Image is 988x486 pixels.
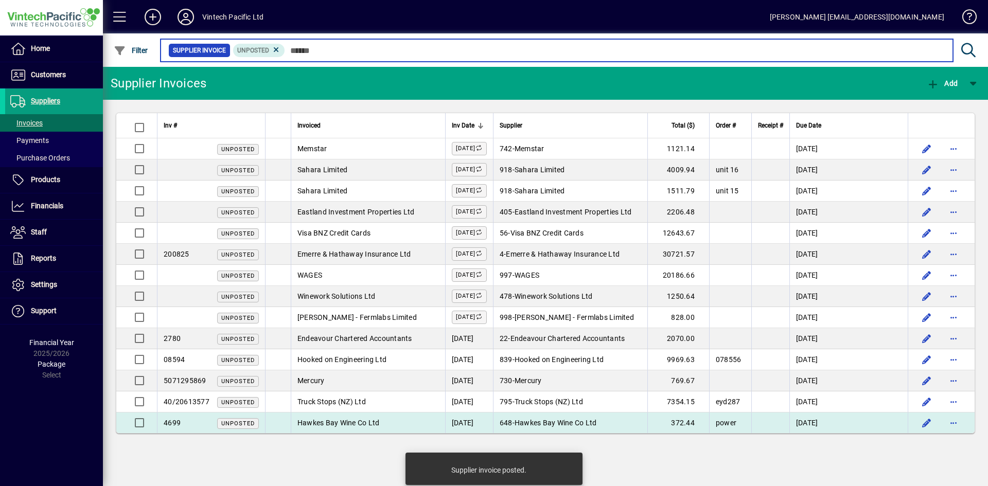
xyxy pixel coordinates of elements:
[789,244,908,265] td: [DATE]
[5,272,103,298] a: Settings
[716,187,739,195] span: unit 15
[164,355,185,364] span: 08594
[31,97,60,105] span: Suppliers
[515,208,632,216] span: Eastland Investment Properties Ltd
[221,336,255,343] span: Unposted
[221,251,255,258] span: Unposted
[510,229,584,237] span: Visa BNZ Credit Cards
[221,294,255,300] span: Unposted
[647,328,709,349] td: 2070.00
[919,309,935,326] button: Edit
[297,398,366,406] span: Truck Stops (NZ) Ltd
[493,328,647,349] td: -
[10,136,49,145] span: Payments
[945,309,962,326] button: More options
[647,391,709,412] td: 7354.15
[221,230,255,237] span: Unposted
[919,372,935,389] button: Edit
[164,120,177,131] span: Inv #
[297,120,439,131] div: Invoiced
[297,145,327,153] span: Memstar
[452,226,487,240] label: [DATE]
[493,286,647,307] td: -
[38,360,65,368] span: Package
[500,398,513,406] span: 795
[31,228,47,236] span: Staff
[202,9,263,25] div: Vintech Pacific Ltd
[452,268,487,282] label: [DATE]
[5,246,103,272] a: Reports
[452,142,487,155] label: [DATE]
[789,202,908,223] td: [DATE]
[297,120,321,131] span: Invoiced
[789,265,908,286] td: [DATE]
[445,349,493,370] td: [DATE]
[5,36,103,62] a: Home
[789,307,908,328] td: [DATE]
[451,465,526,475] div: Supplier invoice posted.
[445,412,493,433] td: [DATE]
[919,330,935,347] button: Edit
[500,334,508,343] span: 22
[647,202,709,223] td: 2206.48
[515,419,597,427] span: Hawkes Bay Wine Co Ltd
[927,79,958,87] span: Add
[493,202,647,223] td: -
[515,313,634,321] span: [PERSON_NAME] - Fermlabs Limited
[233,44,285,57] mat-chip: Invoice Status: Unposted
[500,292,513,300] span: 478
[919,140,935,157] button: Edit
[789,349,908,370] td: [DATE]
[5,193,103,219] a: Financials
[647,223,709,244] td: 12643.67
[452,311,487,324] label: [DATE]
[297,376,325,385] span: Mercury
[297,292,376,300] span: Winework Solutions Ltd
[221,378,255,385] span: Unposted
[789,328,908,349] td: [DATE]
[789,223,908,244] td: [DATE]
[919,288,935,304] button: Edit
[955,2,975,35] a: Knowledge Base
[5,132,103,149] a: Payments
[493,391,647,412] td: -
[221,273,255,279] span: Unposted
[515,166,565,174] span: Sahara Limited
[945,140,962,157] button: More options
[114,46,148,55] span: Filter
[452,120,487,131] div: Inv Date
[221,399,255,406] span: Unposted
[647,307,709,328] td: 828.00
[111,41,151,60] button: Filter
[500,271,513,279] span: 997
[945,204,962,220] button: More options
[506,250,620,258] span: Emerre & Hathaway Insurance Ltd
[5,149,103,167] a: Purchase Orders
[500,145,513,153] span: 742
[221,146,255,153] span: Unposted
[493,349,647,370] td: -
[919,161,935,178] button: Edit
[10,154,70,162] span: Purchase Orders
[237,47,269,54] span: Unposted
[945,267,962,283] button: More options
[111,75,206,92] div: Supplier Invoices
[297,208,415,216] span: Eastland Investment Properties Ltd
[493,138,647,159] td: -
[221,188,255,195] span: Unposted
[515,145,544,153] span: Memstar
[647,159,709,181] td: 4009.94
[297,334,412,343] span: Endeavour Chartered Accountants
[515,271,539,279] span: WAGES
[789,181,908,202] td: [DATE]
[789,391,908,412] td: [DATE]
[169,8,202,26] button: Profile
[31,175,60,184] span: Products
[672,120,695,131] span: Total ($)
[796,120,821,131] span: Due Date
[31,202,63,210] span: Financials
[452,184,487,197] label: [DATE]
[945,372,962,389] button: More options
[500,419,513,427] span: 648
[500,250,504,258] span: 4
